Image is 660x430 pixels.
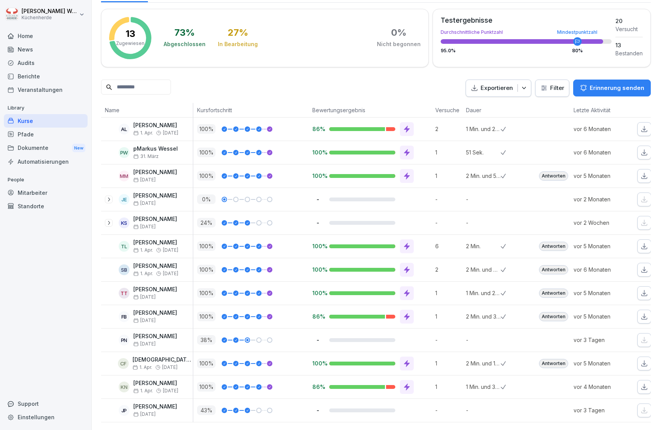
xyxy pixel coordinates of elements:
span: [DATE] [163,271,178,276]
span: [DATE] [133,318,156,323]
p: [PERSON_NAME] [133,263,178,269]
p: 1 [435,172,462,180]
div: 95.0 % [441,48,612,53]
span: 1. Apr. [133,247,153,253]
p: 86% [312,383,323,390]
div: KS [119,217,129,228]
div: Filter [540,84,564,92]
button: Filter [536,80,569,96]
span: [DATE] [163,130,178,136]
p: - [312,407,323,414]
p: vor 2 Monaten [574,195,627,203]
div: New [72,144,85,153]
p: 86% [312,125,323,133]
a: Automatisierungen [4,155,88,168]
p: vor 5 Monaten [574,289,627,297]
p: 100 % [197,359,216,368]
p: 2 Min. und 14 Sek. [466,359,501,367]
p: [PERSON_NAME] [133,403,177,410]
p: 1 [435,289,462,297]
p: 2 Min. und 53 Sek. [466,172,501,180]
div: KN [119,382,129,392]
p: Dauer [466,106,497,114]
p: 100 % [197,288,216,298]
a: DokumenteNew [4,141,88,155]
a: Veranstaltungen [4,83,88,96]
a: Audits [4,56,88,70]
p: 2 Min. und 33 Sek. [466,312,501,320]
div: 73 % [174,28,195,37]
p: [PERSON_NAME] Wessel [22,8,78,15]
p: [PERSON_NAME] [133,169,177,176]
p: 38 % [197,335,216,345]
div: 0 % [391,28,406,37]
p: - [435,336,462,344]
p: Library [4,102,88,114]
p: Bewertungsergebnis [312,106,428,114]
div: pW [119,147,129,158]
div: AL [119,124,129,134]
p: [PERSON_NAME] [133,216,177,222]
p: 100 % [197,382,216,392]
div: Dokumente [4,141,88,155]
a: Einstellungen [4,410,88,424]
a: Standorte [4,199,88,213]
p: Versuche [435,106,458,114]
p: 100% [312,149,323,156]
p: - [435,406,462,414]
p: [PERSON_NAME] [133,380,178,387]
a: Berichte [4,70,88,83]
span: [DATE] [133,177,156,183]
p: 100 % [197,241,216,251]
div: Mitarbeiter [4,186,88,199]
div: TL [119,241,129,252]
p: 1 [435,359,462,367]
p: 2 [435,125,462,133]
p: 24 % [197,218,216,227]
div: Versucht [615,25,643,33]
a: News [4,43,88,56]
div: Antworten [539,289,568,298]
p: 86% [312,313,323,320]
div: Pfade [4,128,88,141]
div: Bestanden [615,49,643,57]
p: vor 2 Wochen [574,219,627,227]
p: - [435,195,462,203]
p: [PERSON_NAME] [133,333,177,340]
p: [PERSON_NAME] [133,310,177,316]
p: Kursfortschritt [197,106,305,114]
p: 100% [312,242,323,250]
div: Durchschnittliche Punktzahl [441,30,612,35]
p: vor 4 Monaten [574,383,627,391]
p: Letzte Aktivität [574,106,624,114]
p: [PERSON_NAME] [133,239,178,246]
p: vor 5 Monaten [574,359,627,367]
div: 13 [615,41,643,49]
p: People [4,174,88,186]
div: TT [119,288,129,299]
div: 20 [615,17,643,25]
p: 1 [435,312,462,320]
div: JE [119,194,129,205]
p: pMarkus Wessel [133,146,178,152]
a: Home [4,29,88,43]
p: Exportieren [481,84,513,93]
a: Kurse [4,114,88,128]
p: - [312,336,323,344]
div: PN [119,335,129,345]
p: 51 Sek. [466,148,501,156]
p: [PERSON_NAME] [133,122,178,129]
p: 100% [312,172,323,179]
p: vor 5 Monaten [574,312,627,320]
p: vor 3 Tagen [574,336,627,344]
p: 13 [126,29,135,38]
div: SB [119,264,129,275]
span: [DATE] [133,341,156,347]
p: Küchenherde [22,15,78,20]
